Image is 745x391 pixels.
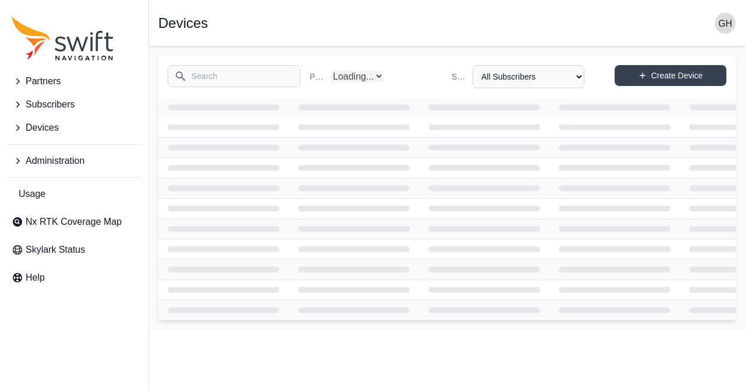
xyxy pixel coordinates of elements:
[473,65,584,88] select: Subscriber
[26,121,59,135] span: Devices
[26,98,74,112] span: Subscribers
[26,271,45,285] span: Help
[615,65,726,86] a: Create Device
[26,74,61,88] span: Partners
[7,182,141,206] a: Usage
[7,149,141,173] button: Administration
[7,238,141,261] a: Skylark Status
[26,243,85,257] span: Skylark Status
[158,16,208,30] h1: Devices
[26,154,84,168] span: Administration
[7,70,141,93] button: Partners
[7,210,141,234] a: Nx RTK Coverage Map
[19,187,45,201] span: Usage
[26,215,122,229] span: Nx RTK Coverage Map
[7,93,141,116] button: Subscribers
[7,116,141,139] button: Devices
[310,71,326,82] label: Partner Name
[715,13,736,34] img: user photo
[168,65,300,87] input: Search
[452,71,468,82] label: Subscriber Name
[7,266,141,289] a: Help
